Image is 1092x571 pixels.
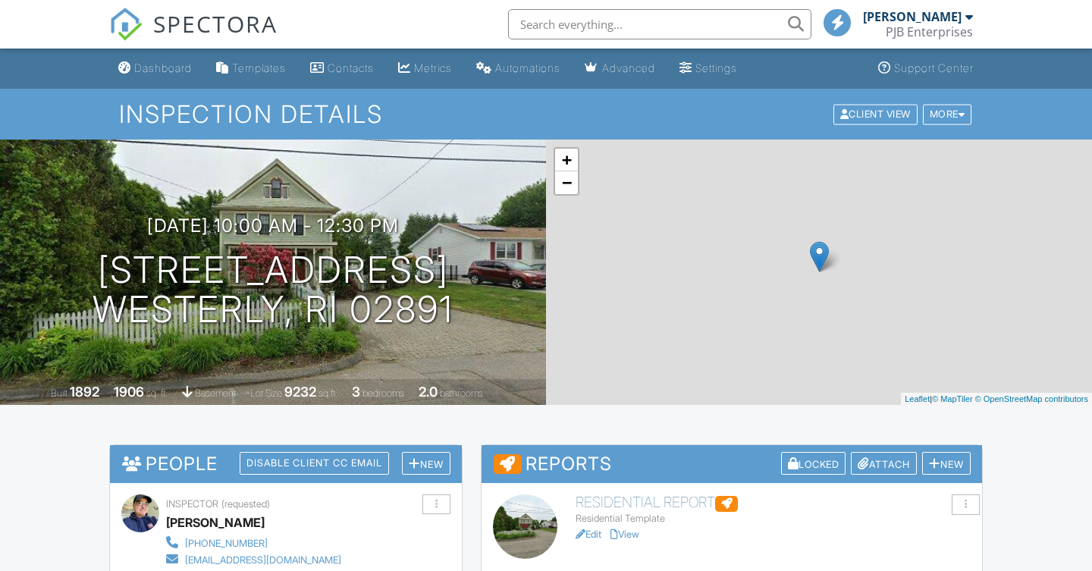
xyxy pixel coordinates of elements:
div: Residential Template [576,513,971,525]
div: 2.0 [419,384,438,400]
span: SPECTORA [153,8,278,39]
div: Templates [232,61,286,74]
span: sq.ft. [318,387,337,399]
a: Automations (Basic) [470,55,566,83]
a: Contacts [304,55,380,83]
span: bathrooms [440,387,483,399]
div: [EMAIL_ADDRESS][DOMAIN_NAME] [185,554,341,566]
a: Zoom out [555,171,578,194]
a: Residential Report Residential Template [576,494,971,525]
a: Support Center [872,55,980,83]
span: (requested) [221,498,270,510]
div: [PERSON_NAME] [863,9,962,24]
div: [PERSON_NAME] [166,511,265,534]
div: | [901,393,1092,406]
h6: Residential Report [576,494,971,511]
a: Templates [210,55,292,83]
span: Lot Size [250,387,282,399]
div: Support Center [894,61,974,74]
a: Advanced [579,55,661,83]
h1: Inspection Details [119,101,973,127]
div: New [402,452,450,475]
div: More [923,104,972,124]
div: Locked [781,452,846,475]
div: Advanced [602,61,655,74]
a: [PHONE_NUMBER] [166,534,341,551]
input: Search everything... [508,9,811,39]
a: Dashboard [112,55,198,83]
div: Settings [695,61,737,74]
div: 9232 [284,384,316,400]
h3: People [110,445,462,482]
img: The Best Home Inspection Software - Spectora [109,8,143,41]
div: Automations [495,61,560,74]
span: Inspector [166,498,218,510]
div: 3 [352,384,360,400]
div: Disable Client CC Email [240,452,389,475]
a: Leaflet [905,394,930,403]
span: Built [51,387,67,399]
div: Attach [851,452,917,475]
div: Metrics [414,61,452,74]
div: Dashboard [134,61,192,74]
a: © MapTiler [932,394,973,403]
a: [EMAIL_ADDRESS][DOMAIN_NAME] [166,551,341,567]
a: © OpenStreetMap contributors [975,394,1088,403]
div: 1906 [114,384,144,400]
div: New [922,452,971,475]
span: basement [195,387,236,399]
h3: [DATE] 10:00 am - 12:30 pm [147,215,399,236]
a: Client View [832,108,921,119]
div: [PHONE_NUMBER] [185,538,268,550]
a: View [610,529,639,540]
h1: [STREET_ADDRESS] Westerly, RI 02891 [93,250,453,331]
div: Client View [833,104,918,124]
a: Zoom in [555,149,578,171]
div: Contacts [328,61,374,74]
h3: Reports [482,445,982,483]
a: SPECTORA [109,20,278,52]
span: sq. ft. [146,387,168,399]
div: 1892 [70,384,99,400]
a: Settings [673,55,743,83]
div: PJB Enterprises [886,24,973,39]
a: Metrics [392,55,458,83]
a: Edit [576,529,601,540]
span: bedrooms [362,387,404,399]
